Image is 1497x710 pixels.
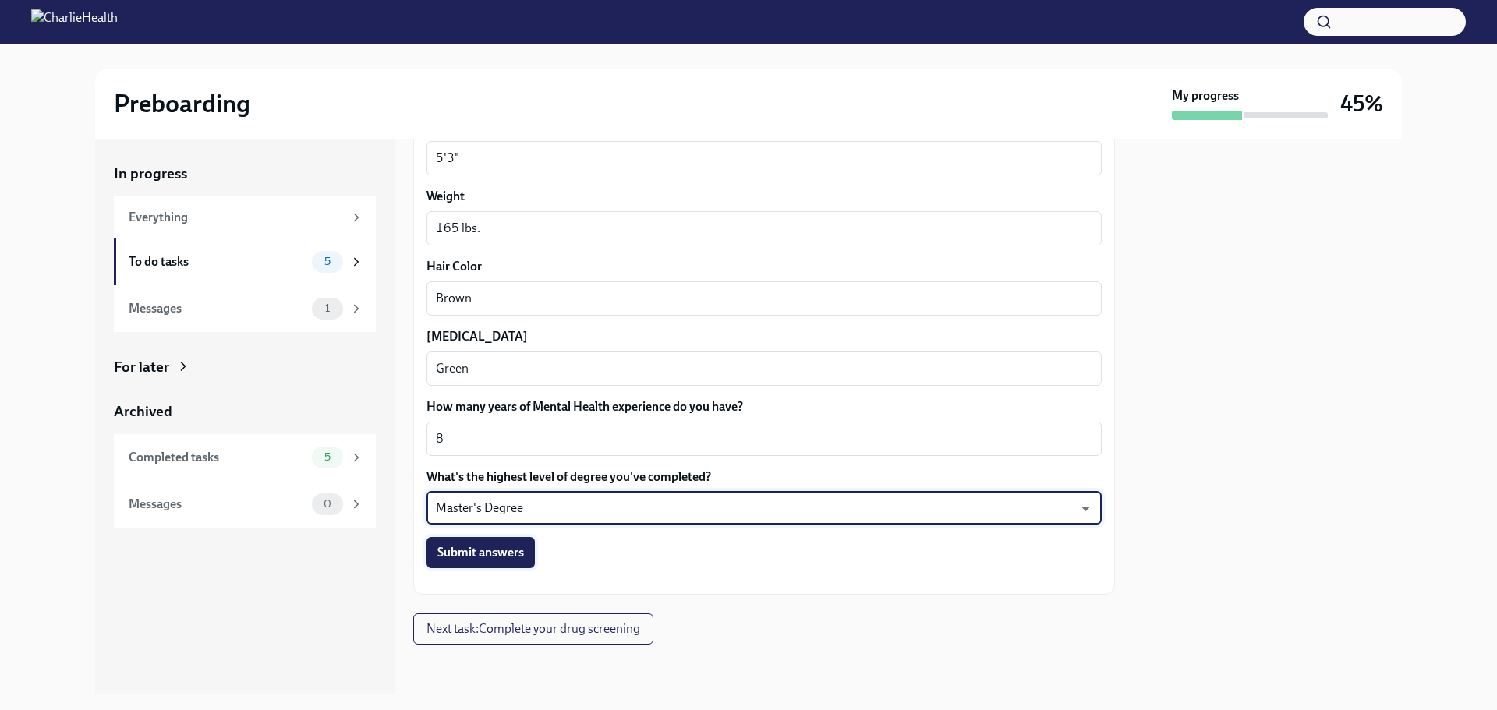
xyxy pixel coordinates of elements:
a: For later [114,357,376,377]
textarea: Brown [436,289,1092,308]
a: Completed tasks5 [114,434,376,481]
span: 5 [315,256,340,267]
span: 0 [314,498,341,510]
label: How many years of Mental Health experience do you have? [426,398,1102,415]
h3: 45% [1340,90,1383,118]
h2: Preboarding [114,88,250,119]
div: Completed tasks [129,449,306,466]
label: [MEDICAL_DATA] [426,328,1102,345]
a: To do tasks5 [114,238,376,285]
strong: My progress [1172,87,1239,104]
div: Everything [129,209,343,226]
button: Submit answers [426,537,535,568]
span: 1 [316,302,339,314]
textarea: 8 [436,429,1092,448]
button: Next task:Complete your drug screening [413,613,653,645]
textarea: Green [436,359,1092,378]
label: Hair Color [426,258,1102,275]
label: What's the highest level of degree you've completed? [426,468,1102,486]
textarea: 165 lbs. [436,219,1092,238]
a: Messages0 [114,481,376,528]
div: To do tasks [129,253,306,270]
div: For later [114,357,169,377]
div: Messages [129,300,306,317]
span: 5 [315,451,340,463]
a: Messages1 [114,285,376,332]
a: In progress [114,164,376,184]
img: CharlieHealth [31,9,118,34]
textarea: 5'3" [436,149,1092,168]
label: Weight [426,188,1102,205]
span: Next task : Complete your drug screening [426,621,640,637]
div: Master's Degree [426,492,1102,525]
span: Submit answers [437,545,524,560]
div: Messages [129,496,306,513]
a: Archived [114,401,376,422]
a: Everything [114,196,376,238]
